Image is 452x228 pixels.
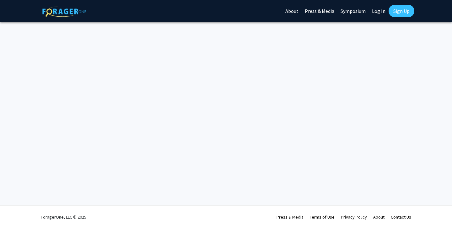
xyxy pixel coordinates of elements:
a: Press & Media [277,214,304,220]
a: Terms of Use [310,214,335,220]
a: Contact Us [391,214,411,220]
div: ForagerOne, LLC © 2025 [41,206,86,228]
img: ForagerOne Logo [42,6,86,17]
a: Privacy Policy [341,214,367,220]
a: About [373,214,385,220]
a: Sign Up [389,5,414,17]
